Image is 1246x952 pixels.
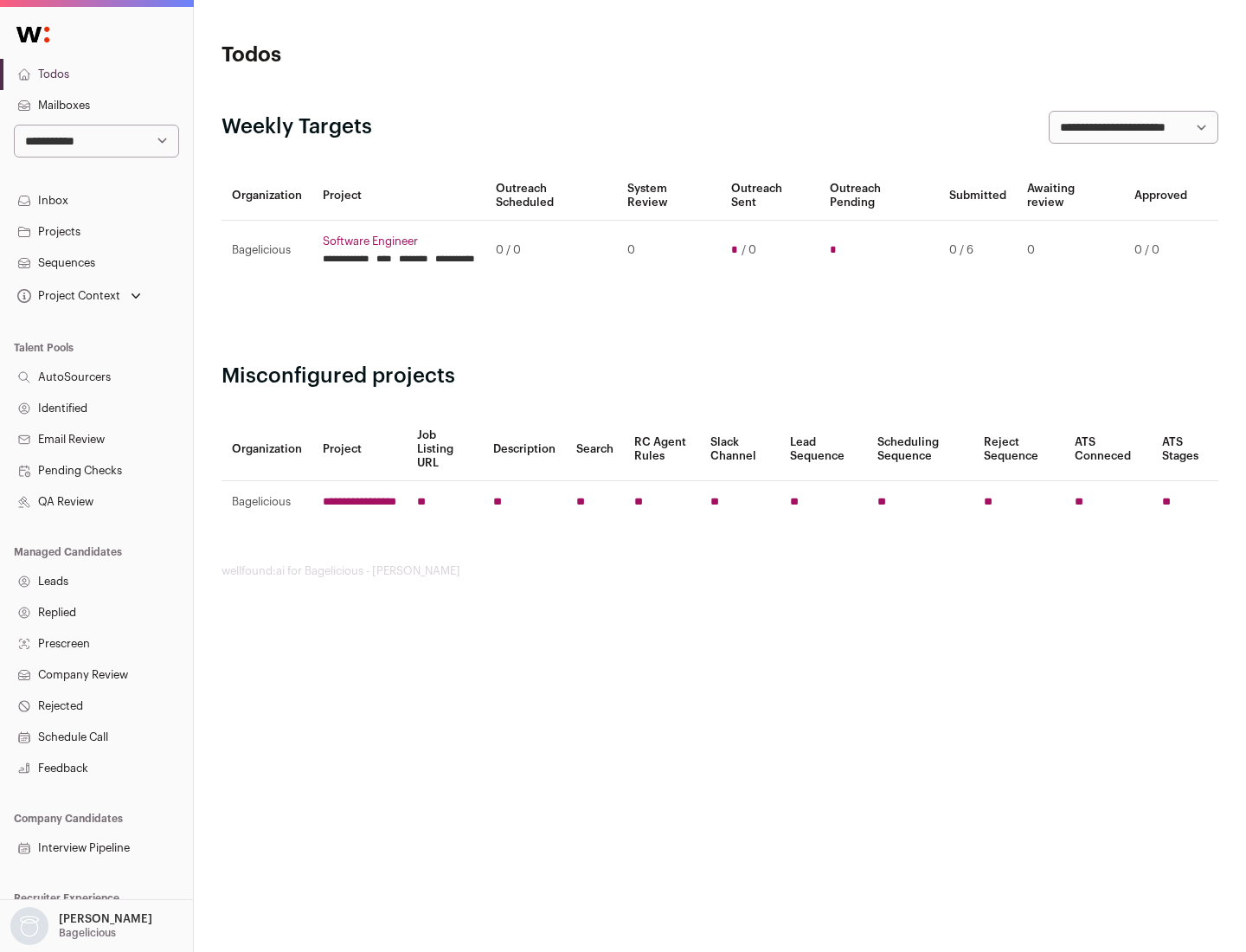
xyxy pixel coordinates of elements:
th: System Review [617,171,720,221]
th: Organization [222,418,312,481]
th: Outreach Sent [721,171,820,221]
td: 0 / 0 [485,221,617,280]
th: Scheduling Sequence [867,418,973,481]
span: / 0 [742,243,756,257]
th: Outreach Pending [819,171,938,221]
button: Open dropdown [14,284,145,308]
td: Bagelicious [222,481,312,524]
div: Project Context [14,289,120,303]
td: 0 / 6 [939,221,1017,280]
th: ATS Conneced [1064,418,1151,481]
img: nopic.png [10,907,48,945]
th: Project [312,418,407,481]
th: Organization [222,171,312,221]
th: Description [483,418,566,481]
h2: Misconfigured projects [222,363,1218,390]
p: Bagelicious [59,926,116,940]
p: [PERSON_NAME] [59,912,152,926]
th: Lead Sequence [780,418,867,481]
th: Outreach Scheduled [485,171,617,221]
th: Project [312,171,485,221]
td: 0 [617,221,720,280]
h1: Todos [222,42,554,69]
th: Search [566,418,624,481]
button: Open dropdown [7,907,156,945]
th: Approved [1124,171,1198,221]
td: 0 / 0 [1124,221,1198,280]
td: 0 [1017,221,1124,280]
th: Awaiting review [1017,171,1124,221]
th: Slack Channel [700,418,780,481]
th: Submitted [939,171,1017,221]
td: Bagelicious [222,221,312,280]
th: ATS Stages [1152,418,1218,481]
th: Job Listing URL [407,418,483,481]
th: Reject Sequence [973,418,1065,481]
h2: Weekly Targets [222,113,372,141]
footer: wellfound:ai for Bagelicious - [PERSON_NAME] [222,564,1218,578]
a: Software Engineer [323,235,475,248]
img: Wellfound [7,17,59,52]
th: RC Agent Rules [624,418,699,481]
